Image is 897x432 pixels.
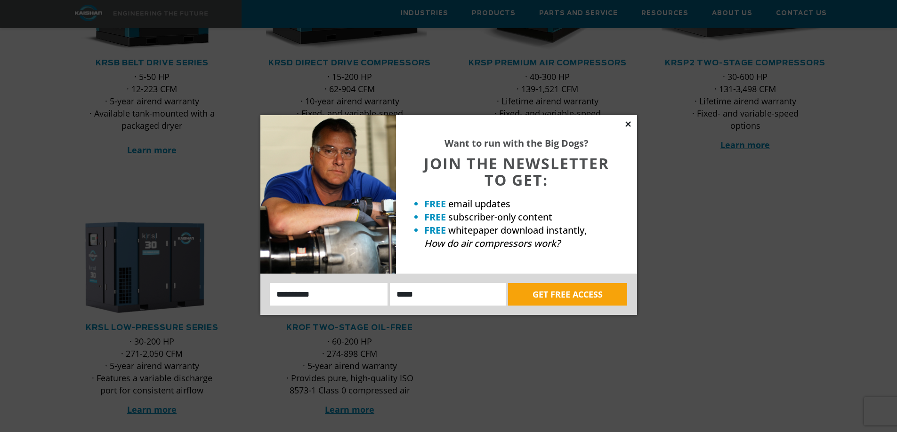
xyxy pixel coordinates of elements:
[424,211,446,223] strong: FREE
[444,137,589,149] strong: Want to run with the Big Dogs?
[448,197,510,210] span: email updates
[508,283,627,306] button: GET FREE ACCESS
[624,120,632,128] button: Close
[424,153,609,190] span: JOIN THE NEWSLETTER TO GET:
[448,211,552,223] span: subscriber-only content
[424,197,446,210] strong: FREE
[448,224,587,236] span: whitepaper download instantly,
[424,237,560,250] em: How do air compressors work?
[270,283,388,306] input: Name:
[390,283,506,306] input: Email
[424,224,446,236] strong: FREE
